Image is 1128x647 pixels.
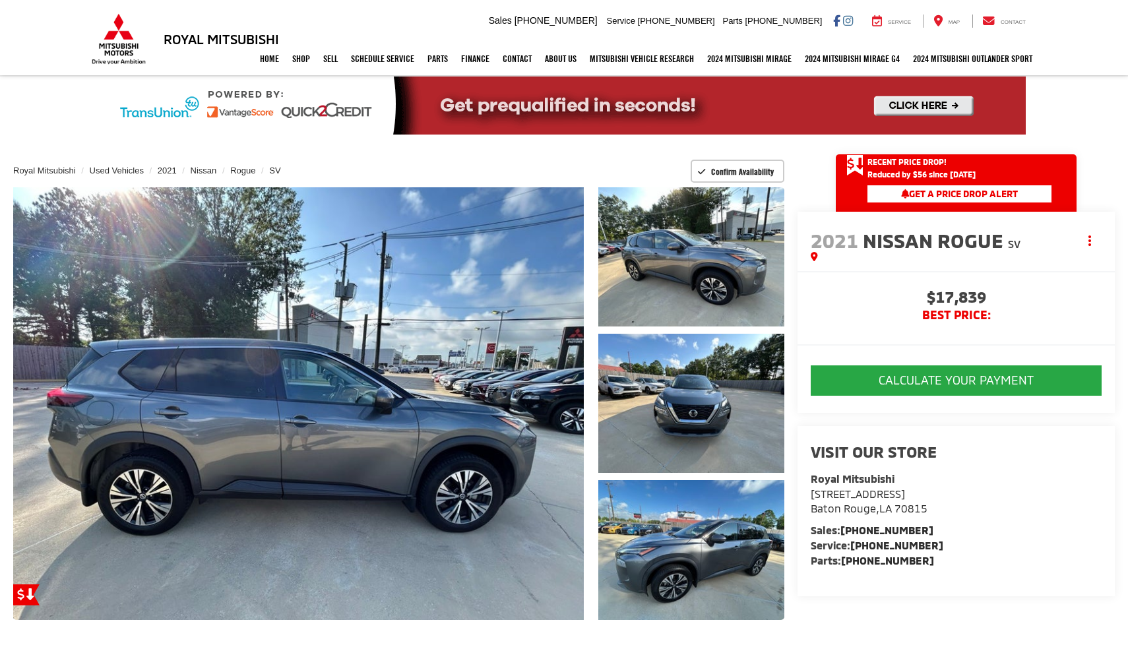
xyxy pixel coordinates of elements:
[846,154,863,177] span: Get Price Drop Alert
[811,502,927,514] span: ,
[191,166,217,175] a: Nissan
[596,479,786,621] img: 2021 Nissan Rogue SV
[158,166,177,175] a: 2021
[722,16,742,26] span: Parts
[317,42,344,75] a: Sell
[583,42,701,75] a: Mitsubishi Vehicle Research
[811,472,894,485] strong: Royal Mitsubishi
[1008,237,1020,250] span: SV
[253,42,286,75] a: Home
[811,289,1102,309] span: $17,839
[344,42,421,75] a: Schedule Service: Opens in a new tab
[972,15,1036,28] a: Contact
[496,42,538,75] a: Contact
[841,554,934,567] a: [PHONE_NUMBER]
[862,15,921,28] a: Service
[850,539,943,551] a: [PHONE_NUMBER]
[843,15,853,26] a: Instagram: Click to visit our Instagram page
[607,16,635,26] span: Service
[949,19,960,25] span: Map
[13,187,584,620] a: Expand Photo 0
[833,15,840,26] a: Facebook: Click to visit our Facebook page
[691,160,785,183] button: Confirm Availability
[489,15,512,26] span: Sales
[421,42,454,75] a: Parts: Opens in a new tab
[811,554,934,567] strong: Parts:
[538,42,583,75] a: About Us
[701,42,798,75] a: 2024 Mitsubishi Mirage
[1079,229,1102,252] button: Actions
[638,16,715,26] span: [PHONE_NUMBER]
[836,154,1077,170] a: Get Price Drop Alert Recent Price Drop!
[598,187,784,326] a: Expand Photo 1
[811,309,1102,322] span: BEST PRICE:
[515,15,598,26] span: [PHONE_NUMBER]
[13,584,40,605] a: Get Price Drop Alert
[811,487,927,515] a: [STREET_ADDRESS] Baton Rouge,LA 70815
[230,166,255,175] a: Rogue
[811,539,943,551] strong: Service:
[1088,235,1091,246] span: dropdown dots
[811,228,858,252] span: 2021
[811,365,1102,396] button: CALCULATE YOUR PAYMENT
[454,42,496,75] a: Finance
[811,443,1102,460] h2: Visit our Store
[924,15,970,28] a: Map
[598,334,784,473] a: Expand Photo 2
[888,19,911,25] span: Service
[90,166,144,175] a: Used Vehicles
[867,170,1051,179] span: Reduced by $56 since [DATE]
[867,156,947,168] span: Recent Price Drop!
[7,185,590,622] img: 2021 Nissan Rogue SV
[798,42,906,75] a: 2024 Mitsubishi Mirage G4
[102,77,1026,135] img: Quick2Credit
[596,332,786,475] img: 2021 Nissan Rogue SV
[164,32,279,46] h3: Royal Mitsubishi
[811,502,876,514] span: Baton Rouge
[286,42,317,75] a: Shop
[894,502,927,514] span: 70815
[598,480,784,619] a: Expand Photo 3
[1001,19,1026,25] span: Contact
[906,42,1039,75] a: 2024 Mitsubishi Outlander SPORT
[879,502,892,514] span: LA
[901,188,1018,199] span: Get a Price Drop Alert
[596,186,786,328] img: 2021 Nissan Rogue SV
[13,166,76,175] a: Royal Mitsubishi
[811,487,905,500] span: [STREET_ADDRESS]
[840,524,933,536] a: [PHONE_NUMBER]
[811,524,933,536] strong: Sales:
[863,228,1008,252] span: Nissan Rogue
[711,166,774,177] span: Confirm Availability
[89,13,148,65] img: Mitsubishi
[269,166,280,175] a: SV
[745,16,822,26] span: [PHONE_NUMBER]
